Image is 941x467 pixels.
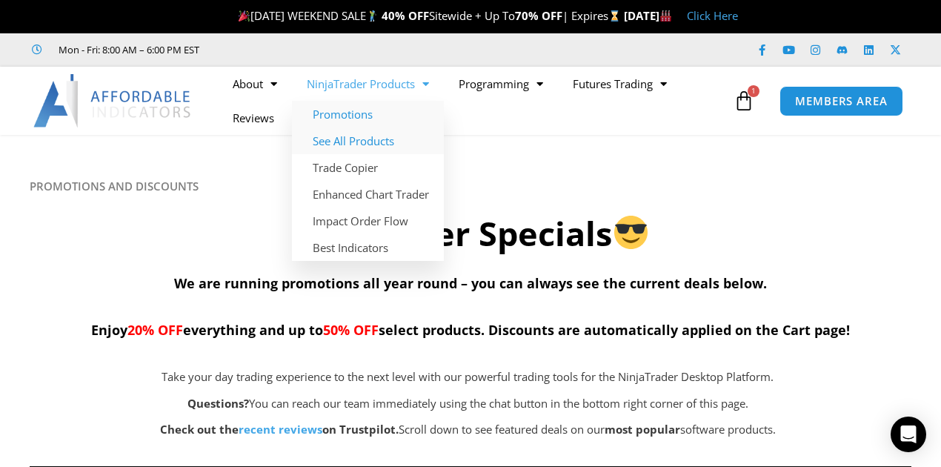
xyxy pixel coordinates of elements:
[218,67,292,101] a: About
[382,8,429,23] strong: 40% OFF
[239,10,250,21] img: 🎉
[218,101,289,135] a: Reviews
[687,8,738,23] a: Click Here
[624,8,672,23] strong: [DATE]
[711,79,777,122] a: 1
[614,216,648,249] img: 😎
[891,417,926,452] div: Open Intercom Messenger
[127,321,183,339] span: 20% OFF
[558,67,682,101] a: Futures Trading
[292,181,444,208] a: Enhanced Chart Trader
[609,10,620,21] img: ⌛
[660,10,671,21] img: 🏭
[162,369,774,384] span: Take your day trading experience to the next level with our powerful trading tools for the NinjaT...
[292,101,444,127] a: Promotions
[174,274,767,292] span: We are running promotions all year round – you can always see the current deals below.
[795,96,888,107] span: MEMBERS AREA
[235,8,624,23] span: [DATE] WEEKEND SALE Sitewide + Up To | Expires
[218,67,730,135] nav: Menu
[748,85,759,97] span: 1
[323,321,379,339] span: 50% OFF
[779,86,903,116] a: MEMBERS AREA
[292,208,444,234] a: Impact Order Flow
[605,422,680,437] b: most popular
[160,422,399,437] strong: Check out the on Trustpilot.
[104,420,832,440] p: Scroll down to see featured deals on our software products.
[444,67,558,101] a: Programming
[292,154,444,181] a: Trade Copier
[91,321,850,339] span: Enjoy everything and up to select products. Discounts are automatically applied on the Cart page!
[33,74,193,127] img: LogoAI | Affordable Indicators – NinjaTrader
[292,101,444,261] ul: NinjaTrader Products
[292,67,444,101] a: NinjaTrader Products
[239,422,322,437] a: recent reviews
[292,127,444,154] a: See All Products
[220,42,442,57] iframe: Customer reviews powered by Trustpilot
[367,10,378,21] img: 🏌️‍♂️
[30,179,911,193] h6: PROMOTIONS AND DISCOUNTS
[292,234,444,261] a: Best Indicators
[187,396,249,411] strong: Questions?
[30,212,911,256] h2: Summer Specials
[104,394,832,414] p: You can reach our team immediately using the chat button in the bottom right corner of this page.
[515,8,562,23] strong: 70% OFF
[55,41,199,59] span: Mon - Fri: 8:00 AM – 6:00 PM EST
